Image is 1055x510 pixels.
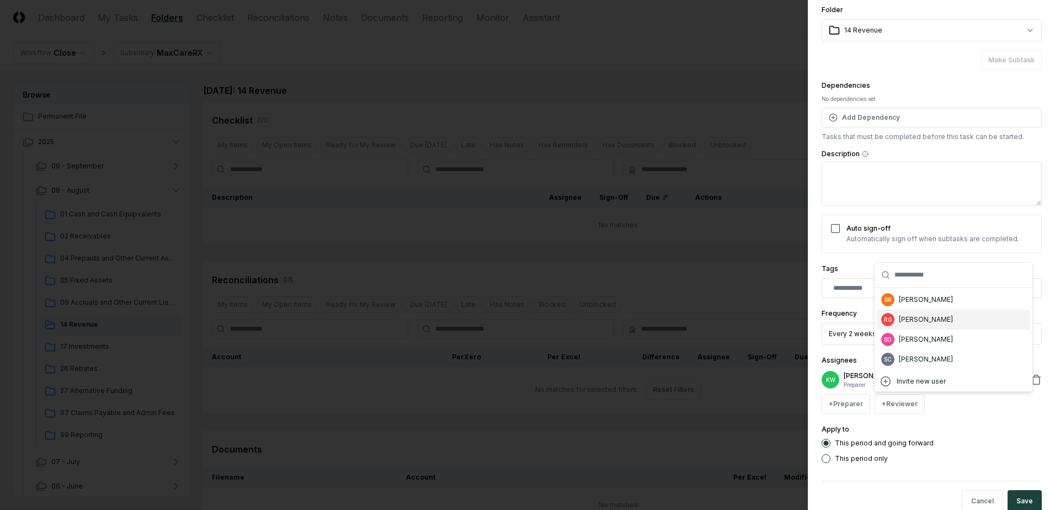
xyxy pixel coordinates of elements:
button: +Reviewer [875,394,925,414]
label: Apply to [822,425,849,433]
span: KW [826,376,835,384]
div: Suggestions [875,288,1032,391]
div: [PERSON_NAME] [899,315,953,325]
label: This period and going forward [835,440,934,447]
label: Auto sign-off [846,224,891,232]
label: Description [822,151,1042,157]
label: Dependencies [822,81,870,89]
span: SC [884,355,892,364]
button: +Preparer [822,394,870,414]
p: Preparer [844,381,930,389]
label: Tags [822,264,838,273]
div: [PERSON_NAME] [899,354,953,364]
p: [PERSON_NAME] [844,371,930,381]
div: [PERSON_NAME] [899,334,953,344]
div: [PERSON_NAME] [899,295,953,305]
button: Add Dependency [822,108,1042,127]
span: SD [884,336,892,344]
div: No dependencies set [822,95,1042,103]
p: Tasks that must be completed before this task can be started. [822,132,1042,142]
label: This period only [835,455,888,462]
span: RG [884,316,892,324]
label: Frequency [822,309,857,317]
a: Invite new user [879,375,1028,388]
span: BR [885,296,892,304]
p: Automatically sign off when subtasks are completed. [846,234,1019,244]
label: Assignees [822,356,857,364]
label: Folder [822,6,843,14]
button: Description [862,151,868,157]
